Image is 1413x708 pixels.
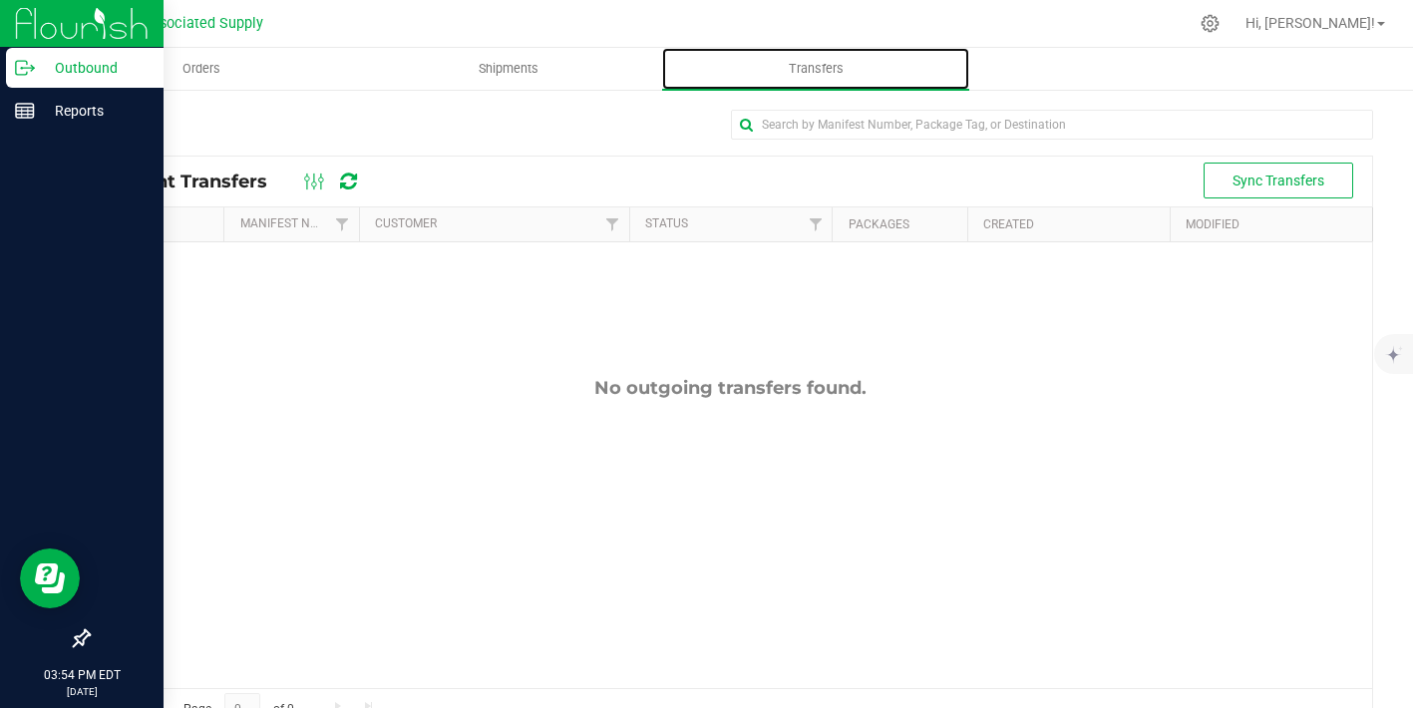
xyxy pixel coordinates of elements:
[15,101,35,121] inline-svg: Reports
[89,377,1372,399] div: No outgoing transfers found.
[596,207,629,241] a: Filter
[1245,15,1375,31] span: Hi, [PERSON_NAME]!
[35,99,155,123] p: Reports
[355,48,662,90] a: Shipments
[48,48,355,90] a: Orders
[799,207,832,241] a: Filter
[1186,217,1239,231] a: Modified
[9,684,155,699] p: [DATE]
[240,216,349,230] a: Manifest Number
[983,217,1034,231] a: Created
[9,666,155,684] p: 03:54 PM EDT
[645,216,688,230] a: Status
[1204,163,1353,198] button: Sync Transfers
[15,58,35,78] inline-svg: Outbound
[104,171,287,192] span: Current Transfers
[156,60,247,78] span: Orders
[452,60,565,78] span: Shipments
[20,548,80,608] iframe: Resource center
[326,207,359,241] a: Filter
[35,56,155,80] p: Outbound
[662,48,969,90] a: Transfers
[731,110,1374,140] input: Search by Manifest Number, Package Tag, or Destination
[762,60,871,78] span: Transfers
[1198,14,1223,33] div: Manage settings
[1233,173,1324,188] span: Sync Transfers
[144,15,263,32] span: Associated Supply
[375,216,437,230] a: Customer
[849,217,909,231] a: Packages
